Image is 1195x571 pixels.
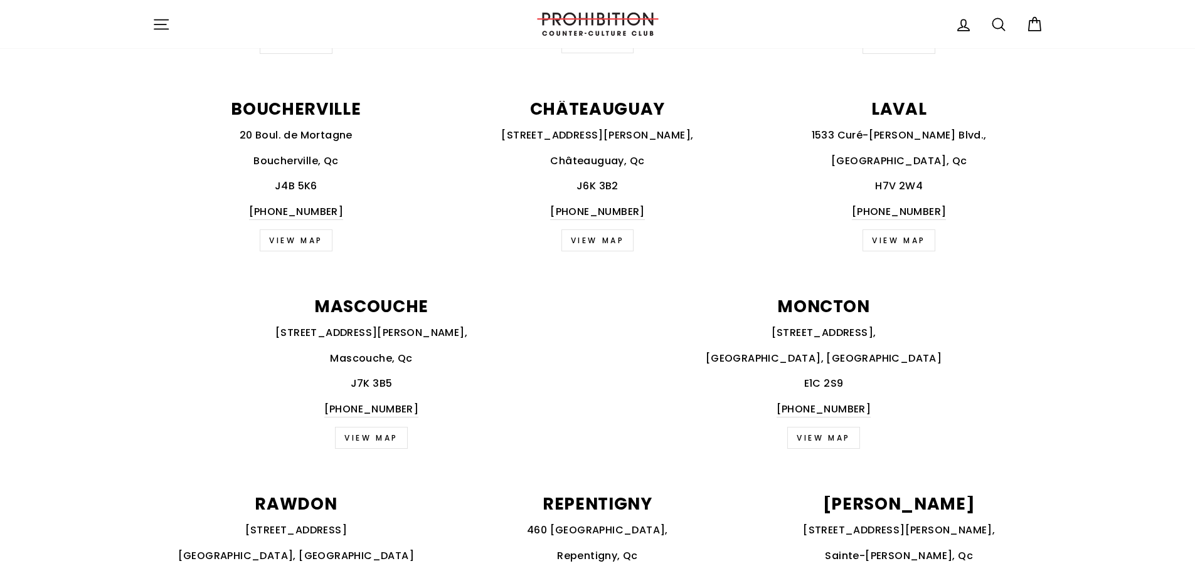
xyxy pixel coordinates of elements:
p: Châteauguay, Qc [454,153,741,169]
p: 1533 Curé-[PERSON_NAME] Blvd., [755,127,1043,144]
img: PROHIBITION COUNTER-CULTURE CLUB [535,13,661,36]
p: MASCOUCHE [152,298,591,315]
a: [PHONE_NUMBER] [324,401,419,418]
p: [STREET_ADDRESS], [605,325,1043,341]
a: [PHONE_NUMBER] [852,204,947,221]
p: [STREET_ADDRESS][PERSON_NAME], [755,522,1043,538]
p: BOUCHERVILLE [152,101,440,118]
p: MONCTON [605,298,1043,315]
a: view map [260,229,332,251]
p: REPENTIGNY [454,496,741,513]
a: [PHONE_NUMBER] [777,401,871,418]
p: 20 Boul. de Mortagne [152,127,440,144]
p: H7V 2W4 [755,178,1043,194]
p: 460 [GEOGRAPHIC_DATA], [454,522,741,538]
a: view map [863,229,935,251]
p: Boucherville, Qc [152,153,440,169]
p: [STREET_ADDRESS][PERSON_NAME], [454,127,741,144]
p: J6K 3B2 [454,178,741,194]
p: [STREET_ADDRESS][PERSON_NAME], [152,325,591,341]
p: CHÂTEAUGUAY [454,101,741,118]
p: RAWDON [152,496,440,513]
p: [PERSON_NAME] [755,496,1043,513]
p: Sainte-[PERSON_NAME], Qc [755,548,1043,564]
p: LAVAL [755,101,1043,118]
a: View Map [335,427,408,449]
p: Mascouche, Qc [152,350,591,367]
p: J7K 3B5 [152,375,591,392]
p: [GEOGRAPHIC_DATA], Qc [755,153,1043,169]
p: E1C 2S9 [605,375,1043,392]
p: Repentigny, Qc [454,548,741,564]
p: [GEOGRAPHIC_DATA], [GEOGRAPHIC_DATA] [152,548,440,564]
a: view map [561,229,634,251]
p: J4B 5K6 [152,178,440,194]
a: [PHONE_NUMBER] [249,204,344,221]
a: View Map [787,427,860,449]
p: [STREET_ADDRESS] [152,522,440,538]
a: [PHONE_NUMBER] [550,204,645,221]
p: [GEOGRAPHIC_DATA], [GEOGRAPHIC_DATA] [605,350,1043,367]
